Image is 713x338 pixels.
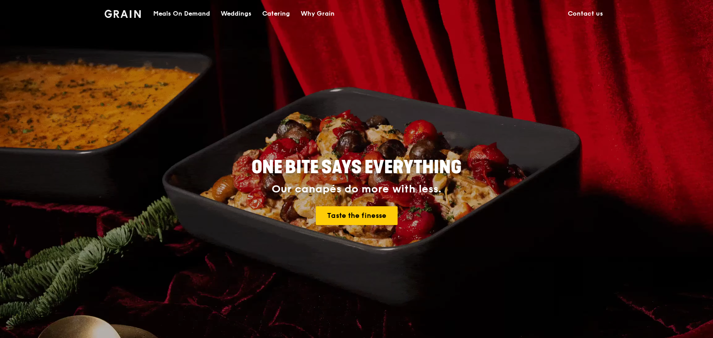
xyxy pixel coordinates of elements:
a: Why Grain [295,0,340,27]
a: Contact us [562,0,608,27]
div: Meals On Demand [153,0,210,27]
div: Why Grain [301,0,335,27]
div: Our canapés do more with less. [196,183,517,196]
a: Taste the finesse [316,206,398,225]
a: Weddings [215,0,257,27]
div: Weddings [221,0,252,27]
div: Catering [262,0,290,27]
img: Grain [105,10,141,18]
a: Catering [257,0,295,27]
span: ONE BITE SAYS EVERYTHING [252,157,461,178]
